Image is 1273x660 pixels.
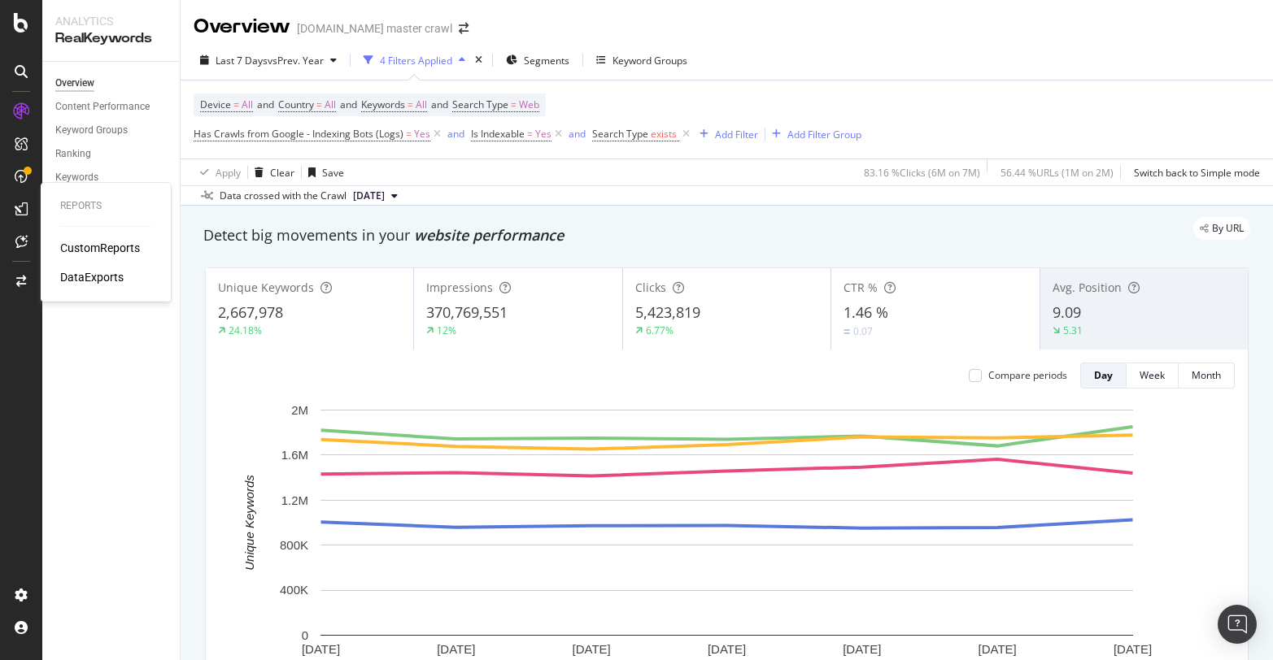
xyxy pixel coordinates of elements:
div: arrow-right-arrow-left [459,23,469,34]
text: Unique Keywords [242,475,256,571]
div: Clear [270,166,294,180]
div: Overview [194,13,290,41]
div: and [569,127,586,141]
span: All [325,93,336,116]
div: Week [1140,368,1165,382]
button: Keyword Groups [590,47,694,73]
span: Has Crawls from Google - Indexing Bots (Logs) [194,127,403,141]
span: Last 7 Days [216,54,268,67]
div: Save [322,166,344,180]
a: Ranking [55,145,168,163]
div: Switch back to Simple mode [1134,166,1260,180]
span: Device [200,98,231,111]
div: Reports [60,199,151,213]
div: 5.31 [1063,323,1083,337]
span: Segments [524,54,569,67]
div: Keywords [55,169,98,186]
text: [DATE] [302,642,340,656]
span: Country [278,98,314,111]
text: [DATE] [573,642,611,656]
text: 800K [280,538,308,552]
button: Switch back to Simple mode [1127,159,1260,185]
span: = [406,127,412,141]
text: 0 [302,628,308,642]
span: = [316,98,322,111]
span: Is Indexable [471,127,525,141]
span: = [511,98,517,111]
div: Ranking [55,145,91,163]
button: Segments [499,47,576,73]
a: Overview [55,75,168,92]
text: [DATE] [979,642,1017,656]
div: 24.18% [229,323,262,337]
div: Day [1094,368,1113,382]
button: Clear [248,159,294,185]
a: CustomReports [60,240,140,256]
div: Content Performance [55,98,150,115]
div: 12% [437,323,456,337]
div: Apply [216,166,241,180]
span: and [431,98,448,111]
div: 0.07 [853,324,873,338]
div: Add Filter [715,128,758,141]
div: Overview [55,75,94,92]
div: [DOMAIN_NAME] master crawl [297,20,452,37]
div: and [447,127,464,141]
button: Week [1127,363,1179,389]
span: = [527,127,533,141]
div: RealKeywords [55,29,167,48]
span: = [408,98,413,111]
button: Apply [194,159,241,185]
span: Keywords [361,98,405,111]
button: Day [1080,363,1127,389]
div: 6.77% [646,323,674,337]
text: [DATE] [708,642,746,656]
div: Month [1192,368,1221,382]
button: Add Filter [693,124,758,144]
span: All [242,93,253,116]
span: and [257,98,274,111]
text: 1.6M [281,448,308,462]
span: = [233,98,239,111]
span: 9.09 [1053,302,1081,322]
a: Content Performance [55,98,168,115]
text: 400K [280,583,308,597]
div: Analytics [55,13,167,29]
div: times [472,52,486,68]
span: All [416,93,427,116]
span: 2025 Sep. 29th [353,189,385,203]
span: Unique Keywords [218,280,314,295]
span: exists [651,127,677,141]
div: 4 Filters Applied [380,54,452,67]
a: DataExports [60,269,124,285]
text: [DATE] [1114,642,1152,656]
div: Data crossed with the Crawl [220,189,347,203]
span: 1.46 % [844,302,888,322]
button: [DATE] [347,186,404,206]
div: Keyword Groups [613,54,687,67]
span: 5,423,819 [635,302,700,322]
span: Search Type [592,127,648,141]
div: 56.44 % URLs ( 1M on 2M ) [1001,166,1114,180]
span: and [340,98,357,111]
span: Yes [535,123,551,145]
text: 2M [291,403,308,417]
button: Add Filter Group [765,124,861,144]
div: legacy label [1193,217,1250,240]
span: Search Type [452,98,508,111]
text: [DATE] [843,642,881,656]
img: Equal [844,329,850,334]
span: CTR % [844,280,878,295]
text: 1.2M [281,493,308,507]
a: Keywords [55,169,168,186]
button: Month [1179,363,1235,389]
span: Web [519,93,539,116]
span: Avg. Position [1053,280,1122,295]
span: 2,667,978 [218,302,283,322]
div: 83.16 % Clicks ( 6M on 7M ) [864,166,980,180]
span: By URL [1212,224,1244,233]
button: Save [302,159,344,185]
span: vs Prev. Year [268,54,324,67]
